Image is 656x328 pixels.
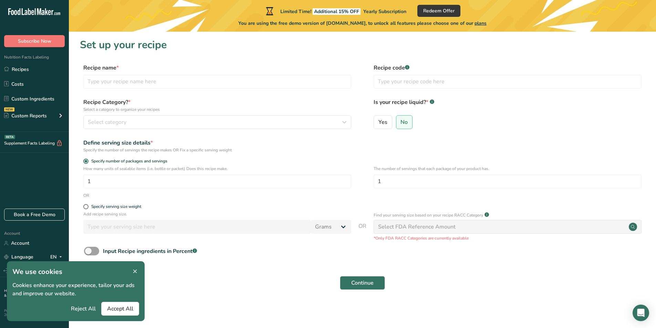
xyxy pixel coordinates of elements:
button: Select category [83,115,351,129]
span: Redeem Offer [423,7,455,14]
span: No [400,119,408,126]
div: Limited Time! [264,7,406,15]
p: Select a category to organize your recipes [83,106,351,113]
span: Yearly Subscription [363,8,406,15]
a: Hire an Expert . [4,288,29,293]
span: Reject All [71,305,96,313]
input: Type your recipe name here [83,75,351,88]
span: Additional 15% OFF [313,8,361,15]
label: Is your recipe liquid? [374,98,642,113]
p: How many units of sealable items (i.e. bottle or packet) Does this recipe make. [83,166,351,172]
p: Find your serving size based on your recipe RACC Category [374,212,483,218]
span: Accept All [107,305,133,313]
span: Specify number of packages and servings [88,159,167,164]
a: Terms & Conditions . [4,288,64,298]
p: Cookies enhance your experience, tailor your ads and improve our website. [12,281,139,298]
input: Type your serving size here [83,220,311,234]
label: Recipe Category? [83,98,351,113]
label: Recipe name [83,64,351,72]
h1: We use cookies [12,267,139,277]
h1: Set up your recipe [80,37,645,53]
span: You are using the free demo version of [DOMAIN_NAME], to unlock all features please choose one of... [238,20,487,27]
div: BETA [4,135,15,139]
div: EN [50,253,65,261]
p: Add recipe serving size. [83,211,351,217]
a: Book a Free Demo [4,209,65,221]
div: Select FDA Reference Amount [378,223,456,231]
span: OR [358,222,366,241]
button: Redeem Offer [417,5,460,17]
label: Recipe code [374,64,642,72]
a: Language [4,251,33,263]
button: Reject All [65,302,101,316]
div: Input Recipe ingredients in Percent [103,247,197,255]
button: Accept All [101,302,139,316]
button: Continue [340,276,385,290]
span: Continue [351,279,374,287]
p: *Only FDA RACC Categories are currently available [374,235,642,241]
div: NEW [4,107,14,112]
span: Subscribe Now [18,38,51,45]
button: Subscribe Now [4,35,65,47]
input: Type your recipe code here [374,75,642,88]
span: Yes [378,119,387,126]
div: Define serving size details [83,139,351,147]
div: Powered By FoodLabelMaker © 2025 All Rights Reserved [4,309,65,317]
div: Open Intercom Messenger [633,305,649,321]
div: Specify serving size weight [91,204,141,209]
p: The number of servings that each package of your product has. [374,166,642,172]
div: OR [83,192,89,199]
div: Custom Reports [4,112,47,119]
span: plans [475,20,487,27]
div: Specify the number of servings the recipe makes OR Fix a specific serving weight [83,147,351,153]
span: Select category [88,118,126,126]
